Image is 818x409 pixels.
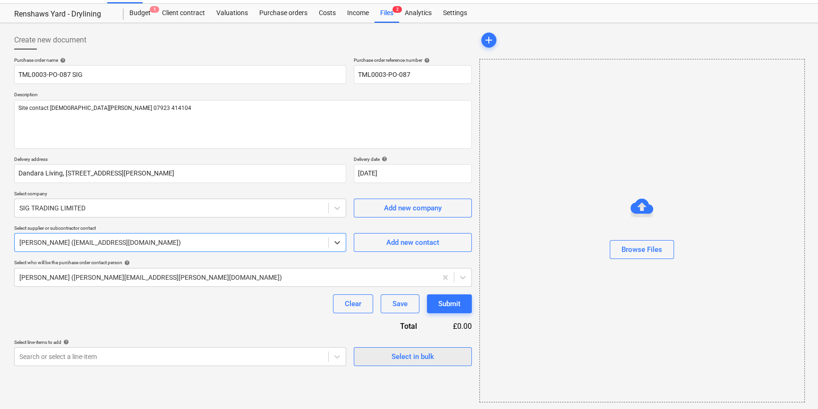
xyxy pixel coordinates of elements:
[341,4,375,23] a: Income
[392,298,408,310] div: Save
[14,92,472,100] p: Description
[124,4,156,23] div: Budget
[610,240,674,259] button: Browse Files
[313,4,341,23] a: Costs
[14,156,346,164] p: Delivery address
[211,4,254,23] a: Valuations
[349,321,432,332] div: Total
[380,156,387,162] span: help
[14,9,112,19] div: Renshaws Yard - Drylining
[392,351,434,363] div: Select in bulk
[254,4,313,23] a: Purchase orders
[422,58,430,63] span: help
[345,298,361,310] div: Clear
[122,260,130,266] span: help
[771,364,818,409] iframe: Chat Widget
[333,294,373,313] button: Clear
[354,164,472,183] input: Delivery date not specified
[392,6,402,13] span: 2
[354,347,472,366] button: Select in bulk
[437,4,473,23] a: Settings
[58,58,66,63] span: help
[124,4,156,23] a: Budget1
[384,202,442,214] div: Add new company
[438,298,460,310] div: Submit
[354,233,472,252] button: Add new contact
[622,243,662,256] div: Browse Files
[354,156,472,162] div: Delivery date
[479,59,805,402] div: Browse Files
[14,34,86,46] span: Create new document
[354,57,472,63] div: Purchase order reference number
[156,4,211,23] a: Client contract
[386,236,439,249] div: Add new contact
[61,339,69,345] span: help
[375,4,399,23] a: Files2
[14,225,346,233] p: Select supplier or subcontractor contact
[354,65,472,84] input: Reference number
[399,4,437,23] a: Analytics
[14,65,346,84] input: Document name
[14,57,346,63] div: Purchase order name
[150,6,159,13] span: 1
[381,294,419,313] button: Save
[354,199,472,217] button: Add new company
[432,321,472,332] div: £0.00
[427,294,472,313] button: Submit
[14,191,346,199] p: Select company
[14,100,472,149] textarea: Site contact [DEMOGRAPHIC_DATA][PERSON_NAME] 07923 414104
[14,339,346,345] div: Select line-items to add
[375,4,399,23] div: Files
[483,34,494,46] span: add
[14,259,472,266] div: Select who will be the purchase order contact person
[14,164,346,183] input: Delivery address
